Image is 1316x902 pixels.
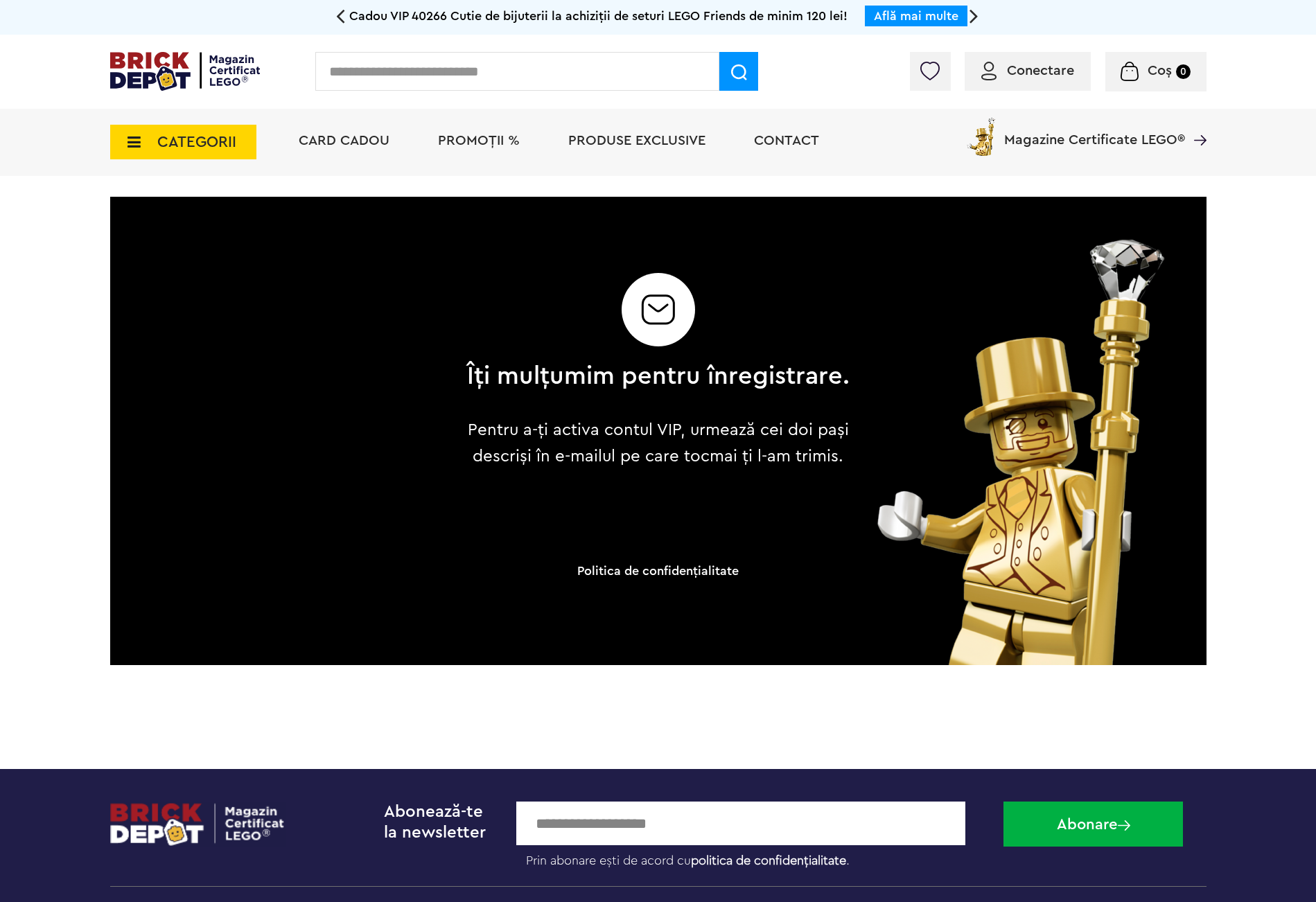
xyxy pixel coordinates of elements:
[456,417,860,470] p: Pentru a-ți activa contul VIP, urmează cei doi pași descriși în e-mailul pe care tocmai ți l-am t...
[1118,820,1130,831] img: Abonare
[1004,115,1185,147] span: Magazine Certificate LEGO®
[981,64,1074,78] a: Conectare
[577,565,739,577] a: Politica de confidenţialitate
[1176,64,1191,79] small: 0
[874,10,958,22] a: Află mai multe
[157,134,236,150] span: CATEGORII
[568,134,705,148] a: Produse exclusive
[1007,64,1074,78] span: Conectare
[1003,802,1183,847] button: Abonare
[691,854,846,867] a: politica de confidențialitate
[438,134,520,148] a: PROMOȚII %
[1185,115,1207,129] a: Magazine Certificate LEGO®
[754,134,819,148] a: Contact
[1148,64,1172,78] span: Coș
[384,804,486,841] span: Abonează-te la newsletter
[516,845,993,869] label: Prin abonare ești de acord cu .
[349,10,848,22] span: Cadou VIP 40266 Cutie de bijuterii la achiziții de seturi LEGO Friends de minim 120 lei!
[110,802,286,847] img: footerlogo
[466,363,850,389] h2: Îți mulțumim pentru înregistrare.
[299,134,389,148] a: Card Cadou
